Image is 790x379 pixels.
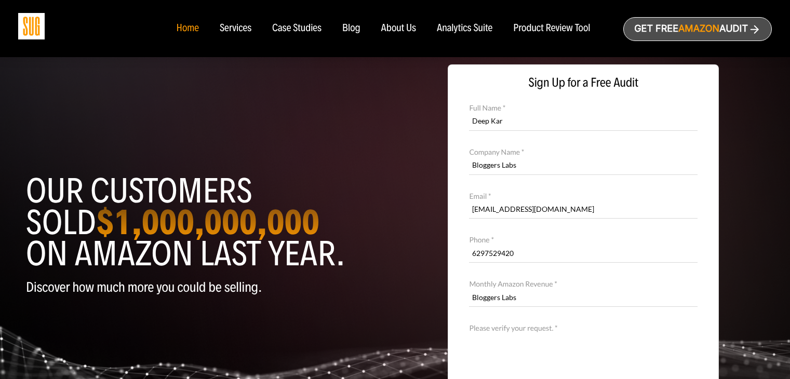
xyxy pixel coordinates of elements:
a: About Us [381,23,417,34]
a: Case Studies [272,23,322,34]
a: Home [176,23,198,34]
a: Analytics Suite [437,23,492,34]
input: Contact Number * [469,245,698,263]
label: Email * [469,191,698,202]
a: Blog [342,23,360,34]
span: Sign Up for a Free Audit [459,75,708,90]
label: Full Name * [469,102,698,114]
strong: $1,000,000,000 [96,201,319,243]
a: Services [220,23,251,34]
a: Product Review Tool [513,23,590,34]
label: Company Name * [469,146,698,158]
span: Amazon [678,23,719,34]
h1: Our customers sold on Amazon last year. [26,175,387,269]
a: Get freeAmazonAudit [623,17,772,41]
img: Sug [18,13,45,39]
iframe: reCAPTCHA [469,332,627,373]
label: Monthly Amazon Revenue * [469,278,698,290]
input: Monthly Amazon Revenue * [469,289,698,307]
label: Phone * [469,234,698,246]
input: Full Name * [469,112,698,130]
p: Discover how much more you could be selling. [26,280,387,295]
input: Company Name * [469,156,698,174]
input: Email * [469,200,698,219]
label: Please verify your request. * [469,322,698,334]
